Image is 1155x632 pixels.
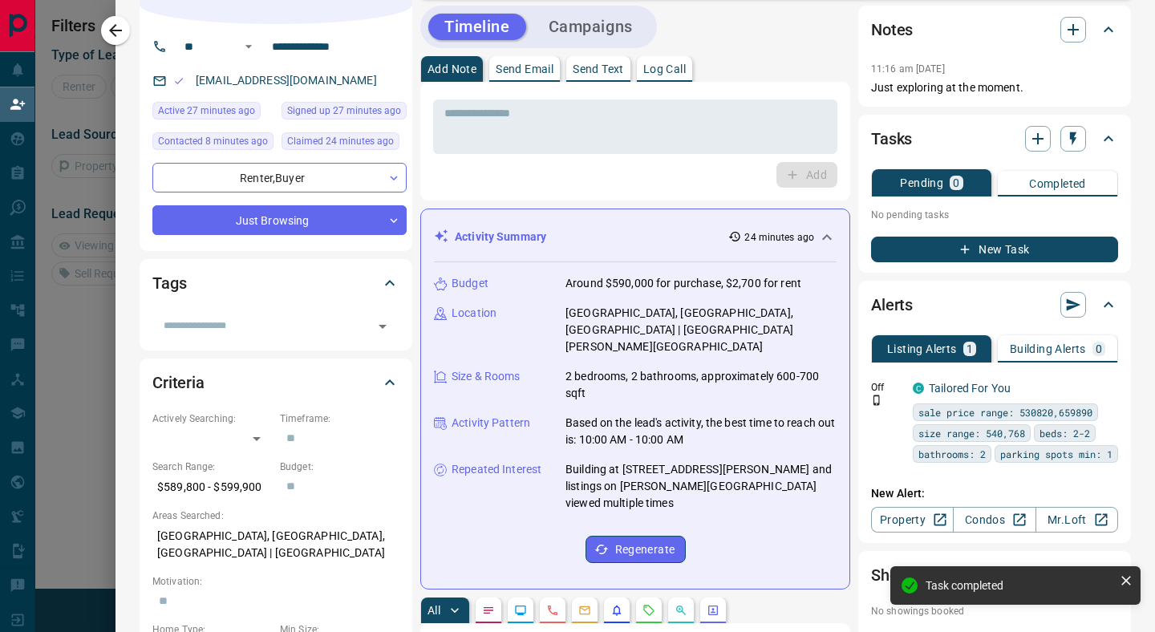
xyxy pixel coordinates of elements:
[871,292,913,318] h2: Alerts
[1035,507,1118,533] a: Mr.Loft
[871,556,1118,594] div: Showings
[913,383,924,394] div: condos.ca
[565,305,837,355] p: [GEOGRAPHIC_DATA], [GEOGRAPHIC_DATA], [GEOGRAPHIC_DATA] | [GEOGRAPHIC_DATA][PERSON_NAME][GEOGRAPH...
[900,177,943,188] p: Pending
[152,411,272,426] p: Actively Searching:
[452,305,496,322] p: Location
[455,229,546,245] p: Activity Summary
[643,63,686,75] p: Log Call
[953,507,1035,533] a: Condos
[565,368,837,402] p: 2 bedrooms, 2 bathrooms, approximately 600-700 sqft
[152,132,274,155] div: Mon Sep 15 2025
[871,203,1118,227] p: No pending tasks
[282,132,407,155] div: Mon Sep 15 2025
[496,63,553,75] p: Send Email
[428,605,440,616] p: All
[918,404,1092,420] span: sale price range: 530820,659890
[707,604,719,617] svg: Agent Actions
[152,363,399,402] div: Criteria
[152,523,399,566] p: [GEOGRAPHIC_DATA], [GEOGRAPHIC_DATA], [GEOGRAPHIC_DATA] | [GEOGRAPHIC_DATA]
[871,395,882,406] svg: Push Notification Only
[953,177,959,188] p: 0
[452,415,530,431] p: Activity Pattern
[918,446,986,462] span: bathrooms: 2
[871,126,912,152] h2: Tasks
[642,604,655,617] svg: Requests
[434,222,837,252] div: Activity Summary24 minutes ago
[871,286,1118,324] div: Alerts
[371,315,394,338] button: Open
[152,574,399,589] p: Motivation:
[452,368,521,385] p: Size & Rooms
[565,461,837,512] p: Building at [STREET_ADDRESS][PERSON_NAME] and listings on [PERSON_NAME][GEOGRAPHIC_DATA] viewed m...
[918,425,1025,441] span: size range: 540,768
[871,562,939,588] h2: Showings
[744,230,814,245] p: 24 minutes ago
[280,460,399,474] p: Budget:
[152,205,407,235] div: Just Browsing
[152,370,205,395] h2: Criteria
[926,579,1113,592] div: Task completed
[287,103,401,119] span: Signed up 27 minutes ago
[871,63,945,75] p: 11:16 am [DATE]
[158,133,268,149] span: Contacted 8 minutes ago
[967,343,973,354] p: 1
[871,380,903,395] p: Off
[871,604,1118,618] p: No showings booked
[152,102,274,124] div: Mon Sep 15 2025
[871,17,913,43] h2: Notes
[152,474,272,500] p: $589,800 - $599,900
[675,604,687,617] svg: Opportunities
[546,604,559,617] svg: Calls
[514,604,527,617] svg: Lead Browsing Activity
[158,103,255,119] span: Active 27 minutes ago
[287,133,394,149] span: Claimed 24 minutes ago
[452,275,488,292] p: Budget
[573,63,624,75] p: Send Text
[152,163,407,192] div: Renter , Buyer
[887,343,957,354] p: Listing Alerts
[533,14,649,40] button: Campaigns
[428,14,526,40] button: Timeline
[578,604,591,617] svg: Emails
[239,37,258,56] button: Open
[871,10,1118,49] div: Notes
[871,120,1118,158] div: Tasks
[1096,343,1102,354] p: 0
[152,270,186,296] h2: Tags
[428,63,476,75] p: Add Note
[1000,446,1112,462] span: parking spots min: 1
[152,460,272,474] p: Search Range:
[565,415,837,448] p: Based on the lead's activity, the best time to reach out is: 10:00 AM - 10:00 AM
[452,461,541,478] p: Repeated Interest
[482,604,495,617] svg: Notes
[1010,343,1086,354] p: Building Alerts
[152,508,399,523] p: Areas Searched:
[871,485,1118,502] p: New Alert:
[282,102,407,124] div: Mon Sep 15 2025
[152,264,399,302] div: Tags
[871,79,1118,96] p: Just exploring at the moment.
[929,382,1011,395] a: Tailored For You
[280,411,399,426] p: Timeframe:
[196,74,377,87] a: [EMAIL_ADDRESS][DOMAIN_NAME]
[871,237,1118,262] button: New Task
[1029,178,1086,189] p: Completed
[610,604,623,617] svg: Listing Alerts
[871,507,954,533] a: Property
[565,275,801,292] p: Around $590,000 for purchase, $2,700 for rent
[173,75,184,87] svg: Email Valid
[586,536,686,563] button: Regenerate
[1039,425,1090,441] span: beds: 2-2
